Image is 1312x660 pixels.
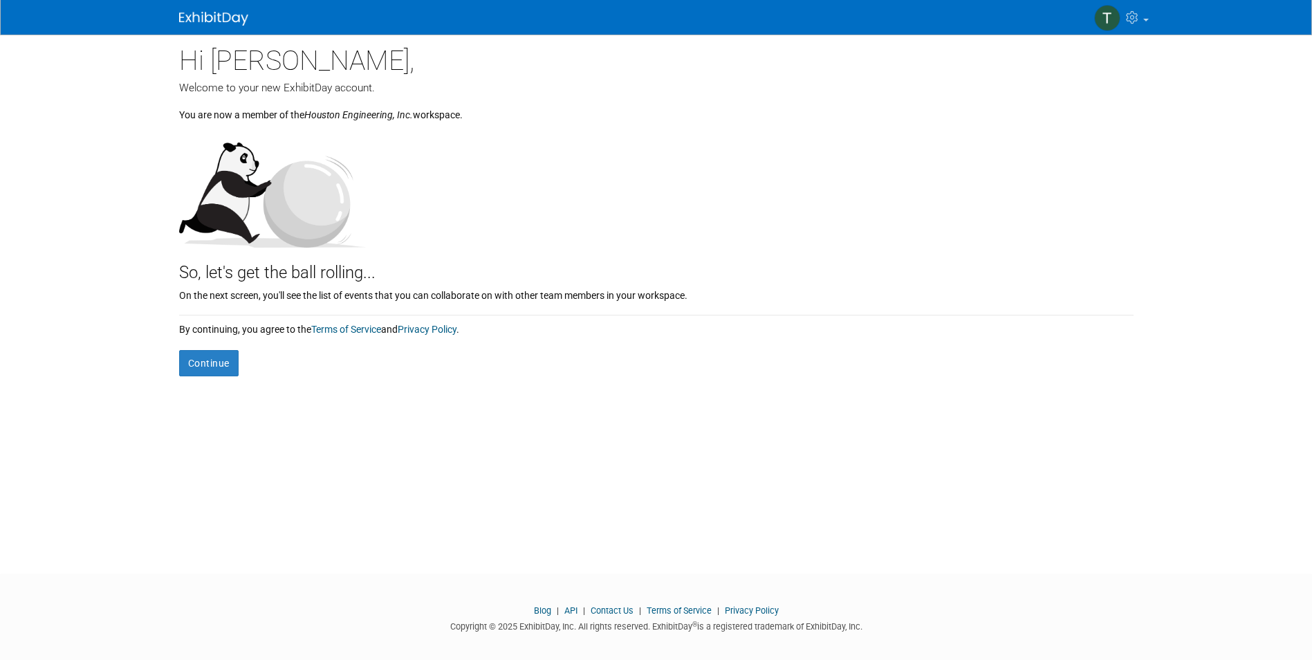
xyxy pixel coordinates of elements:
a: API [564,605,578,616]
div: You are now a member of the workspace. [179,95,1134,122]
div: So, let's get the ball rolling... [179,248,1134,285]
a: Privacy Policy [725,605,779,616]
div: On the next screen, you'll see the list of events that you can collaborate on with other team mem... [179,285,1134,302]
img: Taylor Bunton [1094,5,1120,31]
div: Hi [PERSON_NAME], [179,35,1134,80]
img: ExhibitDay [179,12,248,26]
div: Welcome to your new ExhibitDay account. [179,80,1134,95]
span: | [553,605,562,616]
span: | [714,605,723,616]
i: Houston Engineering, Inc. [304,109,413,120]
img: Let's get the ball rolling [179,129,366,248]
a: Terms of Service [647,605,712,616]
sup: ® [692,621,697,628]
a: Contact Us [591,605,634,616]
span: | [636,605,645,616]
button: Continue [179,350,239,376]
a: Terms of Service [311,324,381,335]
span: | [580,605,589,616]
div: By continuing, you agree to the and . [179,315,1134,336]
a: Blog [534,605,551,616]
a: Privacy Policy [398,324,456,335]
